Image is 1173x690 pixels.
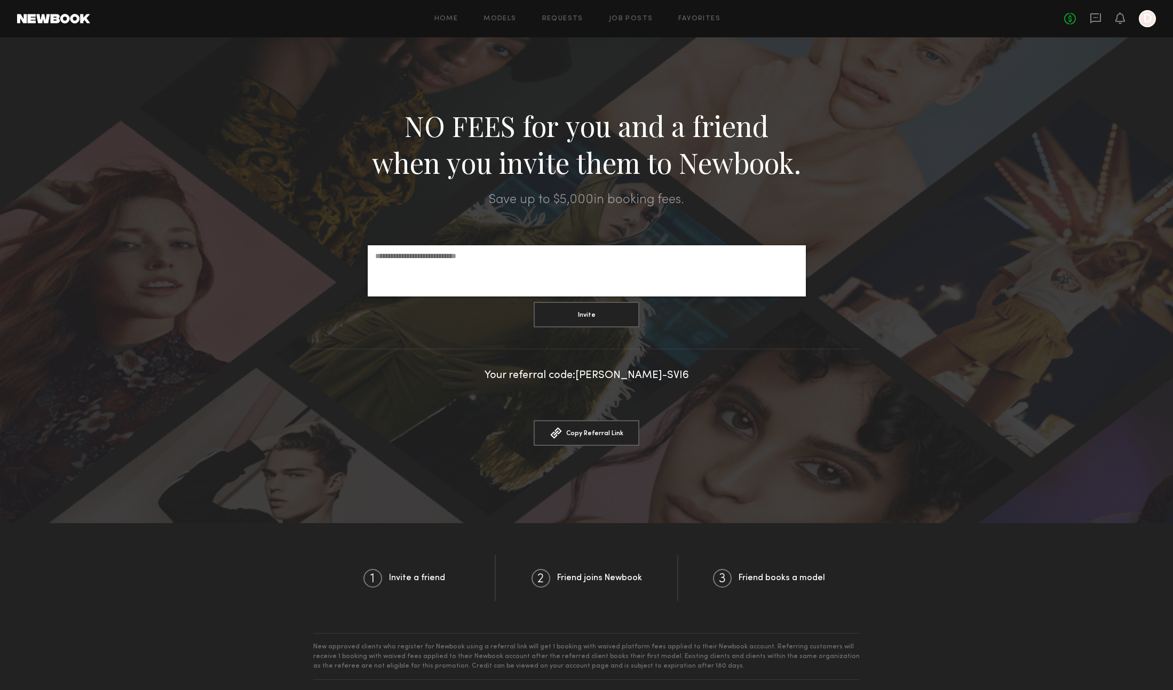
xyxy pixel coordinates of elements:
[678,15,720,22] a: Favorites
[313,555,496,601] div: Invite a friend
[542,15,583,22] a: Requests
[496,555,678,601] div: Friend joins Newbook
[434,15,458,22] a: Home
[678,555,860,601] div: Friend books a model
[1139,10,1156,27] a: D
[534,420,639,446] button: Copy Referral Link
[534,302,639,327] button: Invite
[484,15,516,22] a: Models
[313,633,860,679] section: New approved clients who register for Newbook using a referral link will get 1 booking with waive...
[609,15,653,22] a: Job Posts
